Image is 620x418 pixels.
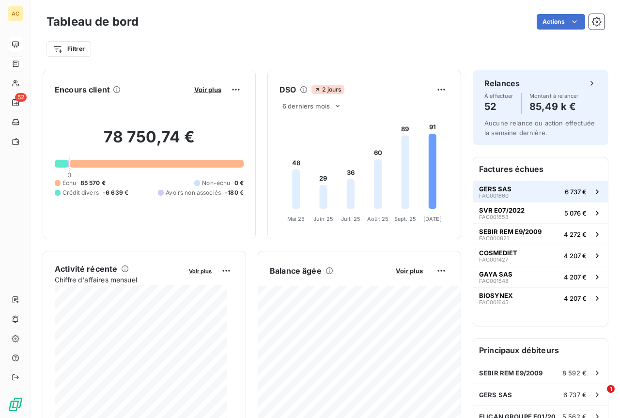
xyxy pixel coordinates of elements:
[423,216,442,222] tspan: [DATE]
[202,179,230,187] span: Non-échu
[479,257,508,263] span: FAC001427
[311,85,344,94] span: 2 jours
[473,223,608,245] button: SEBIR REM E9/2009FAC0008214 272 €
[484,93,513,99] span: À effectuer
[55,275,182,285] span: Chiffre d'affaires mensuel
[587,385,610,408] iframe: Intercom live chat
[80,179,106,187] span: 85 570 €
[479,214,509,220] span: FAC001653
[225,188,244,197] span: -180 €
[55,84,110,95] h6: Encours client
[479,185,511,193] span: GERS SAS
[313,216,333,222] tspan: Juin 25
[484,99,513,114] h4: 52
[479,235,509,241] span: FAC000821
[473,181,608,202] button: GERS SASFAC0016606 737 €
[563,391,587,399] span: 6 737 €
[479,270,512,278] span: GAYA SAS
[473,287,608,309] button: BIOSYNEXFAC0016454 207 €
[194,86,221,93] span: Voir plus
[564,273,587,281] span: 4 207 €
[564,209,587,217] span: 5 076 €
[396,267,423,275] span: Voir plus
[394,216,416,222] tspan: Sept. 25
[166,188,221,197] span: Avoirs non associés
[191,85,224,94] button: Voir plus
[529,93,579,99] span: Montant à relancer
[479,391,512,399] span: GERS SAS
[62,188,99,197] span: Crédit divers
[282,102,330,110] span: 6 derniers mois
[484,119,595,137] span: Aucune relance ou action effectuée la semaine dernière.
[189,268,212,275] span: Voir plus
[367,216,388,222] tspan: Août 25
[479,206,525,214] span: SVR E07/2022
[341,216,360,222] tspan: Juil. 25
[479,278,509,284] span: FAC001548
[473,157,608,181] h6: Factures échues
[46,41,91,57] button: Filtrer
[537,14,585,30] button: Actions
[234,179,244,187] span: 0 €
[564,231,587,238] span: 4 272 €
[479,299,509,305] span: FAC001645
[564,252,587,260] span: 4 207 €
[607,385,615,393] span: 1
[287,216,305,222] tspan: Mai 25
[103,188,128,197] span: -6 639 €
[15,93,27,102] span: 52
[473,202,608,223] button: SVR E07/2022FAC0016535 076 €
[55,263,117,275] h6: Activité récente
[8,6,23,21] div: AC
[473,339,608,362] h6: Principaux débiteurs
[479,228,542,235] span: SEBIR REM E9/2009
[562,369,587,377] span: 8 592 €
[62,179,77,187] span: Échu
[479,292,513,299] span: BIOSYNEX
[473,245,608,266] button: COSMEDIETFAC0014274 207 €
[479,369,543,377] span: SEBIR REM E9/2009
[270,265,322,277] h6: Balance âgée
[479,193,509,199] span: FAC001660
[46,13,139,31] h3: Tableau de bord
[529,99,579,114] h4: 85,49 k €
[186,266,215,275] button: Voir plus
[55,127,244,156] h2: 78 750,74 €
[393,266,426,275] button: Voir plus
[479,249,517,257] span: COSMEDIET
[565,188,587,196] span: 6 737 €
[564,294,587,302] span: 4 207 €
[473,266,608,287] button: GAYA SASFAC0015484 207 €
[279,84,296,95] h6: DSO
[67,171,71,179] span: 0
[484,77,520,89] h6: Relances
[8,397,23,412] img: Logo LeanPay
